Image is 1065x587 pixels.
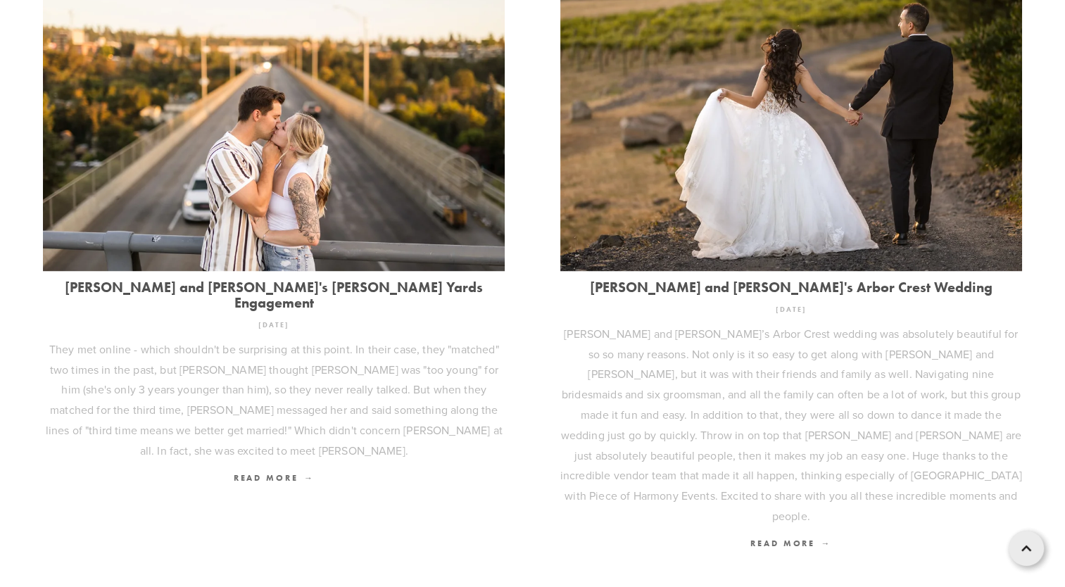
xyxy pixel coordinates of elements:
[258,315,289,334] time: [DATE]
[750,538,831,548] span: Read More
[234,472,315,483] span: Read More
[43,468,505,488] a: Read More
[560,324,1023,526] p: [PERSON_NAME] and [PERSON_NAME]’s Arbor Crest wedding was absolutely beautiful for so so many rea...
[560,279,1023,295] a: [PERSON_NAME] and [PERSON_NAME]'s Arbor Crest Wedding
[776,300,807,319] time: [DATE]
[43,339,505,461] p: They met online - which shouldn't be surprising at this point. In their case, they "matched" two ...
[43,279,505,310] a: [PERSON_NAME] and [PERSON_NAME]'s [PERSON_NAME] Yards Engagement
[560,534,1023,554] a: Read More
